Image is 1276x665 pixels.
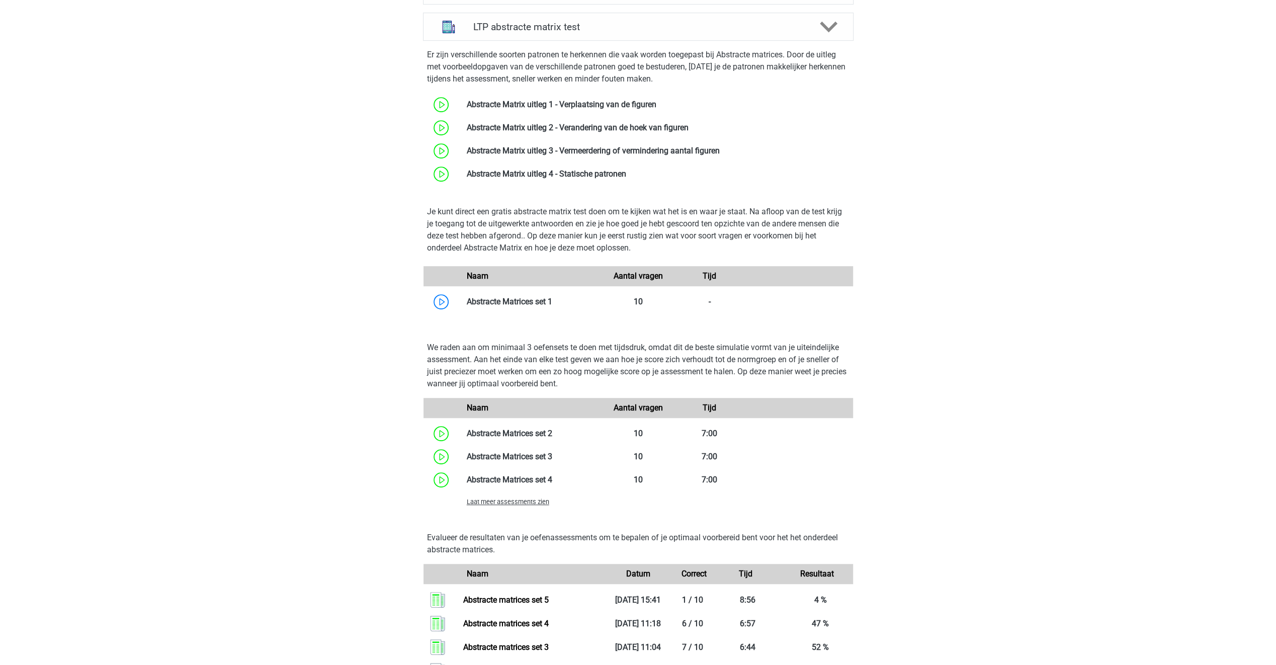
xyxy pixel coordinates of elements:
div: Abstracte Matrices set 2 [459,428,603,440]
img: abstracte matrices [436,14,462,40]
div: Naam [459,270,603,282]
div: Resultaat [781,568,853,580]
div: Abstracte Matrix uitleg 4 - Statische patronen [459,168,853,180]
div: Naam [459,402,603,414]
p: Er zijn verschillende soorten patronen te herkennen die vaak worden toegepast bij Abstracte matri... [427,49,849,85]
div: Abstracte Matrices set 3 [459,451,603,463]
div: Tijd [674,270,745,282]
p: We raden aan om minimaal 3 oefensets te doen met tijdsdruk, omdat dit de beste simulatie vormt va... [427,342,849,390]
p: Evalueer de resultaten van je oefenassessments om te bepalen of je optimaal voorbereid bent voor ... [427,532,849,556]
div: Abstracte Matrices set 4 [459,474,603,486]
p: Je kunt direct een gratis abstracte matrix test doen om te kijken wat het is en waar je staat. Na... [427,206,849,254]
div: Tijd [710,568,781,580]
h4: LTP abstracte matrix test [473,21,803,33]
div: Abstracte Matrices set 1 [459,296,603,308]
div: Abstracte Matrix uitleg 1 - Verplaatsing van de figuren [459,99,853,111]
div: Tijd [674,402,745,414]
a: Abstracte matrices set 4 [463,619,549,628]
div: Aantal vragen [602,402,673,414]
span: Laat meer assessments zien [467,498,549,506]
div: Correct [674,568,710,580]
div: Datum [602,568,673,580]
a: abstracte matrices LTP abstracte matrix test [419,13,858,41]
a: Abstracte matrices set 3 [463,642,549,652]
div: Aantal vragen [602,270,673,282]
div: Abstracte Matrix uitleg 3 - Vermeerdering of vermindering aantal figuren [459,145,853,157]
div: Abstracte Matrix uitleg 2 - Verandering van de hoek van figuren [459,122,853,134]
a: Abstracte matrices set 5 [463,595,549,605]
div: Naam [459,568,603,580]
